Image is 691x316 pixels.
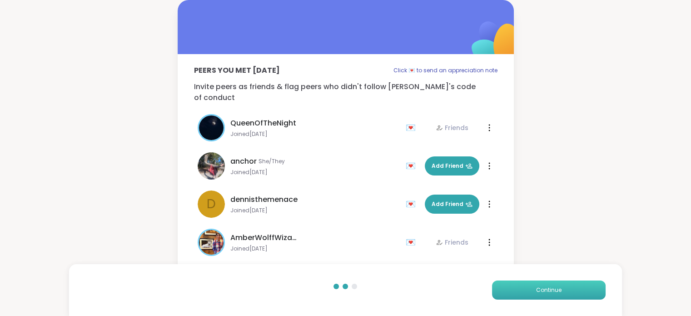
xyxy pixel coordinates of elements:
[194,65,280,76] p: Peers you met [DATE]
[406,159,419,173] div: 💌
[432,162,472,170] span: Add Friend
[199,230,224,255] img: AmberWolffWizard
[230,232,298,243] span: AmberWolffWizard
[425,195,479,214] button: Add Friend
[199,115,224,140] img: QueenOfTheNight
[492,281,606,300] button: Continue
[230,245,400,252] span: Joined [DATE]
[194,81,497,103] p: Invite peers as friends & flag peers who didn't follow [PERSON_NAME]'s code of conduct
[230,169,400,176] span: Joined [DATE]
[393,65,497,76] p: Click 💌 to send an appreciation note
[230,118,296,129] span: QueenOfTheNight
[259,158,285,165] span: She/They
[230,207,400,214] span: Joined [DATE]
[230,130,400,138] span: Joined [DATE]
[406,120,419,135] div: 💌
[425,156,479,176] button: Add Friend
[436,123,468,132] div: Friends
[432,200,472,208] span: Add Friend
[406,235,419,250] div: 💌
[230,156,257,167] span: anchor
[406,197,419,211] div: 💌
[207,195,216,214] span: d
[536,286,562,294] span: Continue
[230,194,298,205] span: dennisthemenace
[436,238,468,247] div: Friends
[198,152,225,180] img: anchor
